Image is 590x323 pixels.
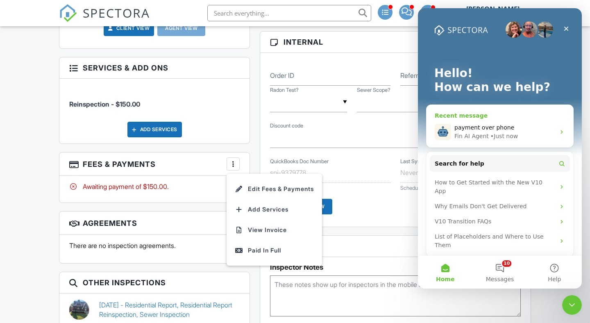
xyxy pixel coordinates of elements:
div: [PERSON_NAME] [466,5,520,13]
h3: Fees & Payments [59,152,250,176]
div: Awaiting payment of $150.00. [69,182,240,191]
a: SPECTORA [59,11,150,28]
img: The Best Home Inspection Software - Spectora [59,4,77,22]
a: [DATE] - Residential Report, Residential Report Reinspection, Sewer Inspection [99,300,240,319]
p: There are no inspection agreements. [69,241,240,250]
label: QuickBooks Doc Number [270,158,329,165]
label: Sewer Scope? [357,86,390,94]
label: Last Synchronized with QuickBooks: [400,158,485,165]
label: Order ID [270,71,294,80]
h3: Agreements [59,212,250,235]
h3: Notes [260,236,531,257]
span: Scheduled to sync with QuickBooks tonight [400,185,499,191]
div: Add Services [127,122,182,137]
iframe: Intercom live chat [562,295,582,315]
h3: Other Inspections [59,272,250,293]
input: Search everything... [207,5,371,21]
label: Referral source [400,71,444,80]
span: SPECTORA [83,4,150,21]
h3: Services & Add ons [59,57,250,79]
label: Radon Test? [270,86,299,94]
li: Service: Reinspection [69,85,240,115]
iframe: Intercom live chat [418,8,582,289]
label: Discount code [270,122,303,130]
h3: Internal [260,32,531,53]
h5: Inspector Notes [270,263,521,271]
span: Reinspection - $150.00 [69,100,140,108]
